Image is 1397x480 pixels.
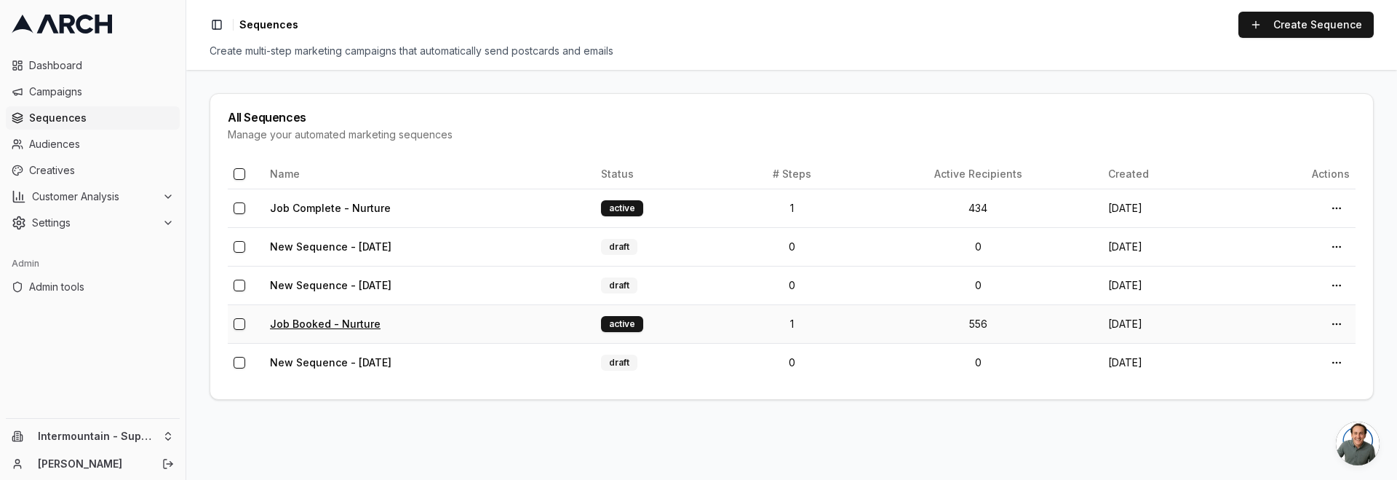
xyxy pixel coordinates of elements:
[270,279,391,291] a: New Sequence - [DATE]
[601,316,643,332] div: active
[270,202,391,214] a: Job Complete - Nurture
[729,304,854,343] td: 1
[729,189,854,227] td: 1
[6,185,180,208] button: Customer Analysis
[595,160,729,189] th: Status
[38,430,156,443] span: Intermountain - Superior Water & Air
[6,133,180,156] a: Audiences
[601,278,637,294] div: draft
[854,189,1102,227] td: 434
[1102,227,1233,266] td: [DATE]
[38,457,146,471] a: [PERSON_NAME]
[601,200,643,216] div: active
[601,355,637,371] div: draft
[29,111,174,125] span: Sequences
[32,216,156,230] span: Settings
[1102,343,1233,382] td: [DATE]
[729,343,854,382] td: 0
[6,275,180,299] a: Admin tools
[1102,266,1233,304] td: [DATE]
[854,343,1102,382] td: 0
[6,252,180,275] div: Admin
[6,425,180,448] button: Intermountain - Superior Water & Air
[270,318,381,330] a: Job Booked - Nurture
[228,111,1356,123] div: All Sequences
[6,80,180,103] a: Campaigns
[29,84,174,99] span: Campaigns
[1102,304,1233,343] td: [DATE]
[270,356,391,369] a: New Sequence - [DATE]
[239,17,298,32] nav: breadcrumb
[854,266,1102,304] td: 0
[270,240,391,253] a: New Sequence - [DATE]
[6,211,180,235] button: Settings
[6,106,180,130] a: Sequences
[1102,160,1233,189] th: Created
[158,454,178,474] button: Log out
[29,280,174,294] span: Admin tools
[29,137,174,152] span: Audiences
[854,227,1102,266] td: 0
[239,17,298,32] span: Sequences
[729,266,854,304] td: 0
[29,58,174,73] span: Dashboard
[29,163,174,178] span: Creatives
[1336,422,1380,465] a: Open chat
[729,227,854,266] td: 0
[228,127,1356,142] div: Manage your automated marketing sequences
[729,160,854,189] th: # Steps
[854,160,1102,189] th: Active Recipients
[1238,12,1374,38] a: Create Sequence
[1102,189,1233,227] td: [DATE]
[32,189,156,204] span: Customer Analysis
[601,239,637,255] div: draft
[854,304,1102,343] td: 556
[1233,160,1356,189] th: Actions
[264,160,595,189] th: Name
[6,159,180,182] a: Creatives
[6,54,180,77] a: Dashboard
[210,44,1374,58] div: Create multi-step marketing campaigns that automatically send postcards and emails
